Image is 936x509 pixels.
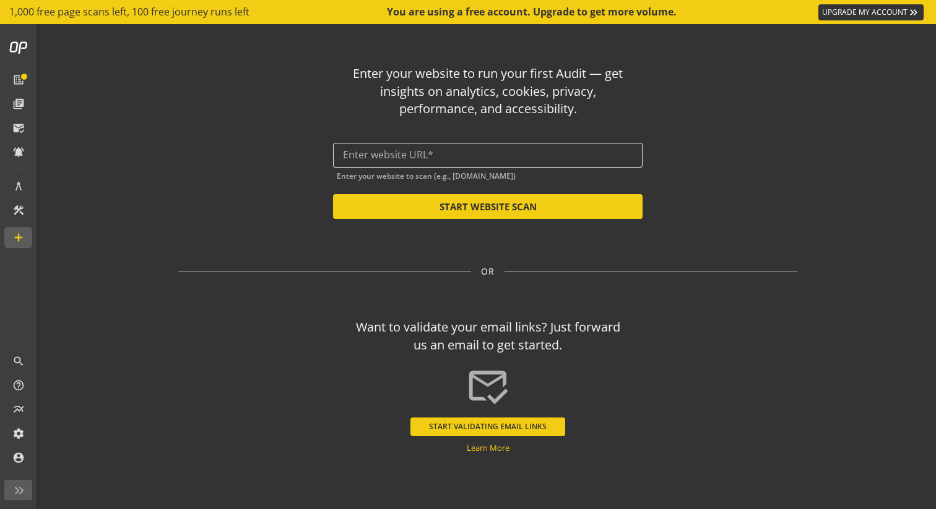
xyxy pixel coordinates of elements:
mat-icon: list_alt [12,74,25,86]
a: Learn More [467,442,509,453]
mat-icon: mark_email_read [12,122,25,134]
button: START VALIDATING EMAIL LINKS [410,417,565,436]
span: 1,000 free page scans left, 100 free journey runs left [9,5,249,19]
mat-hint: Enter your website to scan (e.g., [DOMAIN_NAME]) [337,169,516,181]
mat-icon: help_outline [12,379,25,391]
mat-icon: add [12,231,25,244]
div: Want to validate your email links? Just forward us an email to get started. [350,319,626,354]
mat-icon: construction [12,204,25,216]
mat-icon: notifications_active [12,146,25,158]
div: Enter your website to run your first Audit — get insights on analytics, cookies, privacy, perform... [350,65,626,118]
a: UPGRADE MY ACCOUNT [818,4,924,20]
div: You are using a free account. Upgrade to get more volume. [387,5,678,19]
span: OR [481,265,495,278]
mat-icon: settings [12,427,25,440]
mat-icon: keyboard_double_arrow_right [908,6,920,19]
mat-icon: library_books [12,98,25,110]
mat-icon: architecture [12,180,25,192]
mat-icon: account_circle [12,451,25,464]
mat-icon: multiline_chart [12,403,25,416]
input: Enter website URL* [343,149,633,161]
mat-icon: mark_email_read [466,364,509,408]
button: START WEBSITE SCAN [333,194,643,219]
mat-icon: search [12,355,25,367]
